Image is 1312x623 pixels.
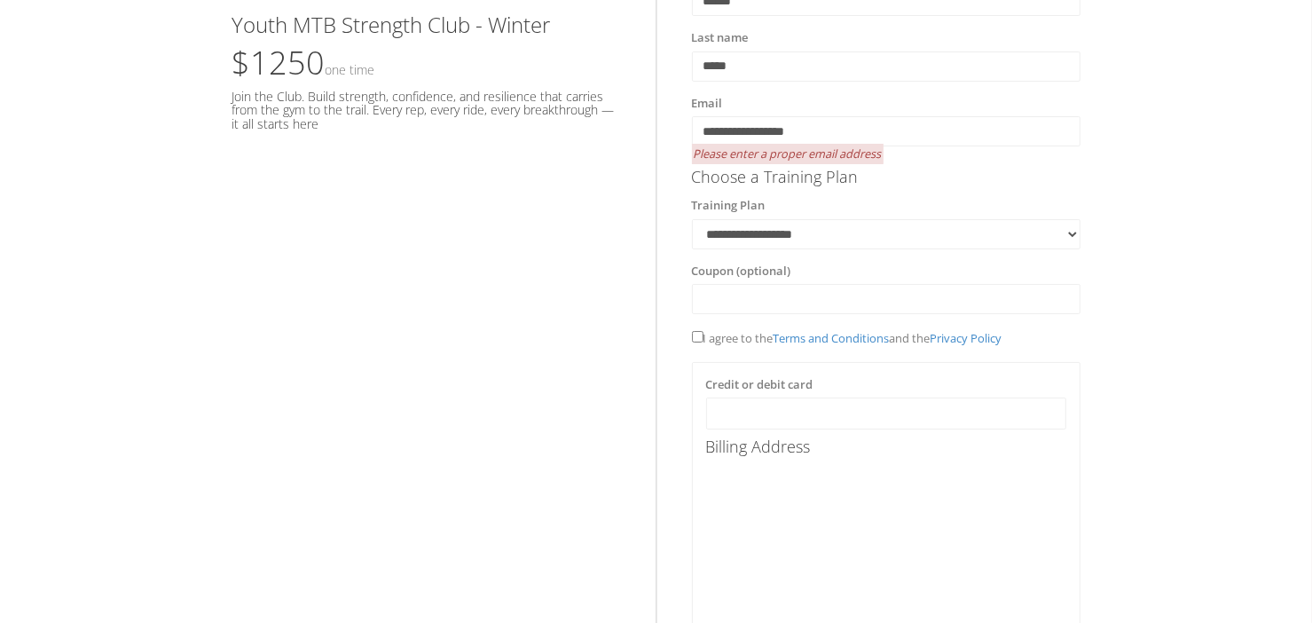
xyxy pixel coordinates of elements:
label: Last name [692,29,749,47]
small: One time [326,61,375,78]
label: Credit or debit card [706,376,813,394]
a: Terms and Conditions [774,330,890,346]
label: Email [692,95,723,113]
label: Training Plan [692,197,766,215]
iframe: Secure card payment input frame [718,406,1055,422]
label: Coupon (optional) [692,263,791,280]
h4: Choose a Training Plan [692,169,1080,186]
a: Privacy Policy [931,330,1002,346]
span: $1250 [232,41,375,84]
h4: Billing Address [706,438,1066,456]
h3: Youth MTB Strength Club - Winter [232,13,621,36]
span: Please enter a proper email address [692,144,884,164]
span: I agree to the and the [692,330,1002,346]
h5: Join the Club. Build strength, confidence, and resilience that carries from the gym to the trail.... [232,90,621,130]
